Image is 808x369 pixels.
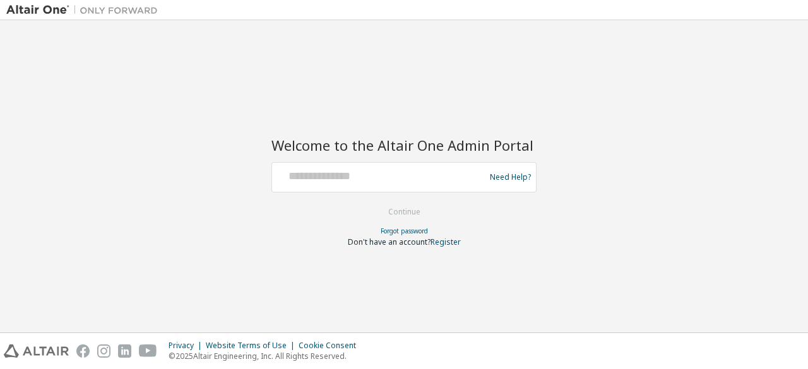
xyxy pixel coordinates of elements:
img: linkedin.svg [118,344,131,358]
p: © 2025 Altair Engineering, Inc. All Rights Reserved. [169,351,364,361]
div: Cookie Consent [299,341,364,351]
div: Privacy [169,341,206,351]
img: Altair One [6,4,164,16]
a: Forgot password [381,226,428,235]
img: altair_logo.svg [4,344,69,358]
img: facebook.svg [76,344,90,358]
img: instagram.svg [97,344,110,358]
img: youtube.svg [139,344,157,358]
span: Don't have an account? [348,237,431,247]
div: Website Terms of Use [206,341,299,351]
h2: Welcome to the Altair One Admin Portal [271,136,537,154]
a: Register [431,237,461,247]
